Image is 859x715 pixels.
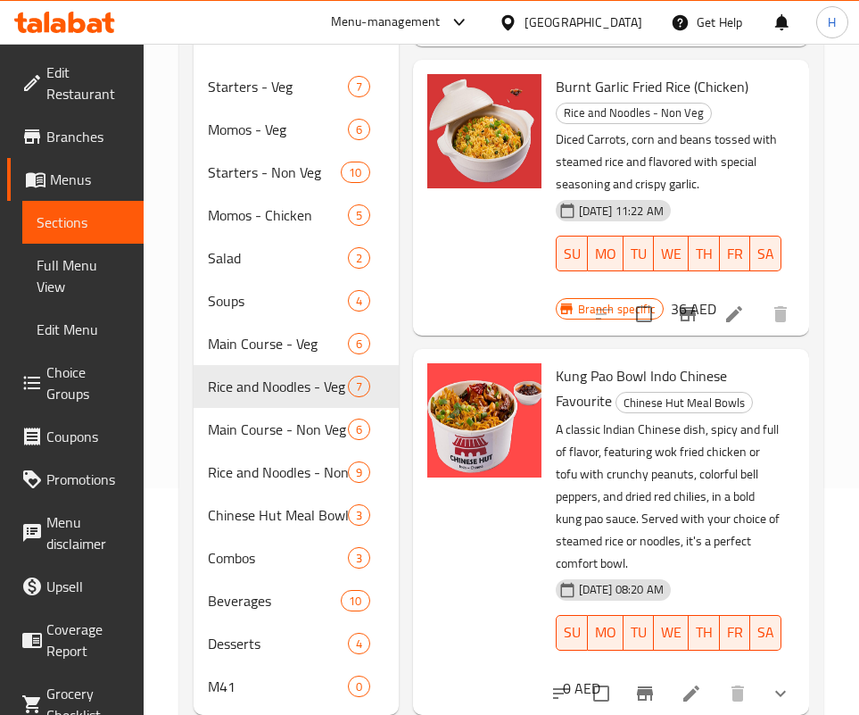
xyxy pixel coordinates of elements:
[7,415,144,458] a: Coupons
[194,194,399,237] div: Momos - Chicken5
[661,619,681,645] span: WE
[194,151,399,194] div: Starters - Non Veg10
[572,203,671,220] span: [DATE] 11:22 AM
[37,212,129,233] span: Sections
[194,322,399,365] div: Main Course - Veg6
[556,103,712,124] div: Rice and Noodles - Non Veg
[624,236,654,271] button: TU
[349,336,369,353] span: 6
[564,619,581,645] span: SU
[342,593,368,610] span: 10
[194,58,399,715] nav: Menu sections
[208,461,348,483] span: Rice and Noodles - Non Veg
[208,633,348,654] div: Desserts
[759,672,802,715] button: show more
[631,241,647,267] span: TU
[720,236,750,271] button: FR
[349,79,369,96] span: 7
[208,547,348,569] div: Combos
[194,536,399,579] div: Combos3
[46,576,129,597] span: Upsell
[7,158,144,201] a: Menus
[654,615,689,651] button: WE
[654,236,689,271] button: WE
[46,62,129,104] span: Edit Restaurant
[331,12,441,33] div: Menu-management
[348,547,370,569] div: items
[727,241,743,267] span: FR
[46,126,129,147] span: Branches
[750,615,781,651] button: SA
[571,301,663,318] span: Branch specific
[556,419,781,575] p: A classic Indian Chinese dish, spicy and full of flavor, featuring wok fried chicken or tofu with...
[349,507,369,524] span: 3
[194,237,399,279] div: Salad2
[595,241,616,267] span: MO
[208,504,348,526] span: Chinese Hut Meal Bowls
[572,581,671,598] span: [DATE] 08:20 AM
[194,279,399,322] div: Soups4
[588,615,624,651] button: MO
[595,619,616,645] span: MO
[46,426,129,447] span: Coupons
[22,201,144,244] a: Sections
[770,683,791,704] svg: Show Choices
[7,565,144,608] a: Upsell
[349,293,369,310] span: 4
[194,108,399,151] div: Momos - Veg6
[720,615,750,651] button: FR
[208,119,348,140] span: Momos - Veg
[7,351,144,415] a: Choice Groups
[348,676,370,697] div: items
[759,293,802,336] button: delete
[194,665,399,708] div: M410
[588,236,624,271] button: MO
[564,241,581,267] span: SU
[540,672,582,715] button: sort-choices
[582,675,620,712] span: Select to update
[348,290,370,312] div: items
[208,376,348,397] span: Rice and Noodles - Veg
[349,207,369,224] span: 5
[194,579,399,622] div: Beverages10
[7,51,144,115] a: Edit Restaurant
[194,408,399,451] div: Main Course - Non Veg6
[208,76,348,97] span: Starters - Veg
[349,636,369,653] span: 4
[194,622,399,665] div: Desserts4
[556,362,727,414] span: Kung Pao Bowl Indo Chinese Favourite
[727,619,743,645] span: FR
[624,615,654,651] button: TU
[7,458,144,501] a: Promotions
[194,451,399,494] div: Rice and Noodles - Non Veg9
[615,392,753,413] div: Chinese Hut Meal Bowls
[7,501,144,565] a: Menu disclaimer
[342,164,368,181] span: 10
[696,241,713,267] span: TH
[208,676,348,697] span: M41
[341,590,369,611] div: items
[37,254,129,297] span: Full Menu View
[556,129,781,195] p: Diced Carrots, corn and beans tossed with steamed rice and flavored with special seasoning and cr...
[349,121,369,138] span: 6
[208,590,342,611] span: Beverages
[689,615,720,651] button: TH
[757,241,774,267] span: SA
[616,393,752,413] span: Chinese Hut Meal Bowls
[46,619,129,661] span: Coverage Report
[696,619,713,645] span: TH
[750,236,781,271] button: SA
[349,550,369,567] span: 3
[625,295,663,333] span: Select to update
[22,308,144,351] a: Edit Menu
[349,421,369,438] span: 6
[557,103,711,123] span: Rice and Noodles - Non Veg
[556,236,588,271] button: SU
[349,678,369,695] span: 0
[427,363,541,478] img: Kung Pao Bowl Indo Chinese Favourite
[50,169,129,190] span: Menus
[349,378,369,395] span: 7
[46,469,129,490] span: Promotions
